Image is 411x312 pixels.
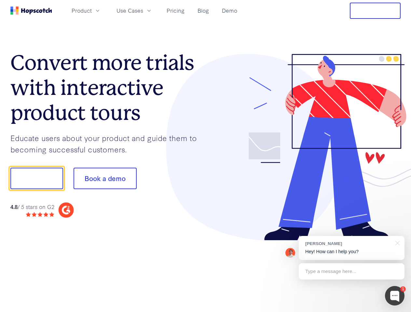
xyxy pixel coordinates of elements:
a: Blog [195,5,212,16]
p: Educate users about your product and guide them to becoming successful customers. [10,132,206,155]
h1: Convert more trials with interactive product tours [10,50,206,125]
button: Show me! [10,168,63,189]
span: Product [72,6,92,15]
a: Pricing [164,5,187,16]
img: Mark Spera [285,248,295,258]
div: [PERSON_NAME] [305,240,391,247]
div: Type a message here... [299,263,404,279]
button: Book a demo [74,168,137,189]
div: 1 [400,286,406,292]
a: Demo [219,5,240,16]
button: Product [68,5,105,16]
div: / 5 stars on G2 [10,203,54,211]
span: Use Cases [116,6,143,15]
strong: 4.8 [10,203,18,210]
button: Free Trial [350,3,401,19]
button: Use Cases [113,5,156,16]
p: Hey! How can I help you? [305,248,398,255]
a: Home [10,6,52,15]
